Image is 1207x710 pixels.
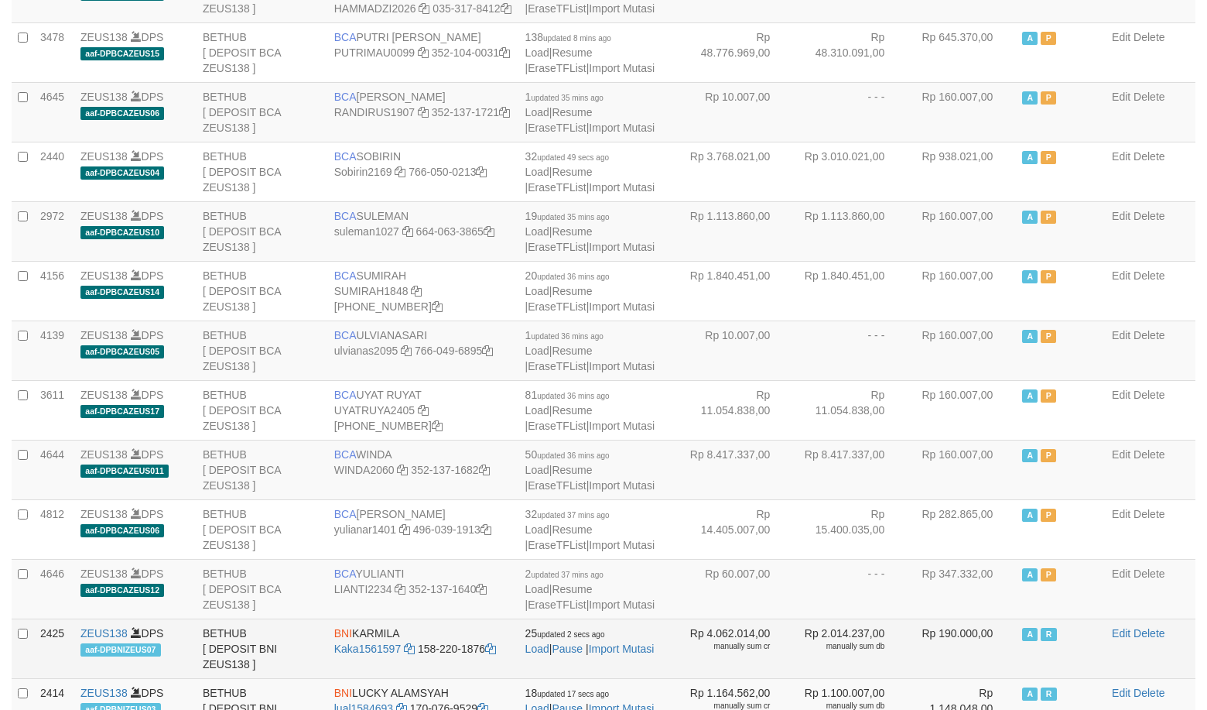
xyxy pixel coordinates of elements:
a: Edit [1112,627,1130,640]
span: | | | [525,448,655,492]
a: Copy 0353178412 to clipboard [501,2,511,15]
td: Rp 48.310.091,00 [793,22,908,82]
a: Delete [1133,210,1164,222]
span: 2 [525,568,603,580]
a: Copy suleman1027 to clipboard [402,225,413,238]
span: 32 [525,150,609,163]
a: Copy SUMIRAH1848 to clipboard [411,285,422,297]
a: ulvianas2095 [334,345,398,357]
span: | | | [525,389,655,432]
span: BCA [334,508,357,520]
a: Import Mutasi [589,122,655,134]
span: | | | [525,210,655,253]
a: Import Mutasi [589,300,655,313]
td: Rp 3.010.021,00 [793,142,908,201]
a: Copy PUTRIMAU0099 to clipboard [418,46,429,59]
a: Kaka1561597 [334,643,401,655]
a: Resume [552,225,592,238]
a: EraseTFList [528,181,586,194]
a: Edit [1112,210,1130,222]
td: Rp 10.007,00 [679,82,793,142]
a: Import Mutasi [589,539,655,551]
span: | | | [525,329,655,372]
span: Running [1041,688,1056,701]
span: Active [1022,449,1038,462]
span: 81 [525,389,610,401]
a: Copy HAMMADZI2026 to clipboard [419,2,429,15]
td: Rp 160.007,00 [908,261,1016,321]
td: Rp 160.007,00 [908,82,1016,142]
a: EraseTFList [528,599,586,611]
a: Resume [552,106,592,118]
a: Load [525,404,549,417]
a: ZEUS138 [80,31,128,43]
a: Resume [552,583,592,595]
a: Import Mutasi [589,62,655,74]
span: Paused [1041,270,1056,283]
a: Resume [552,345,592,357]
td: 3478 [34,22,74,82]
span: BNI [334,687,352,699]
span: | | | [525,269,655,313]
a: Resume [552,46,592,59]
span: BCA [334,448,356,461]
td: BETHUB [ DEPOSIT BCA ZEUS138 ] [197,142,328,201]
span: updated 49 secs ago [537,153,609,162]
a: EraseTFList [528,479,586,492]
span: | | | [525,91,655,134]
span: 1 [525,91,603,103]
td: Rp 938.021,00 [908,142,1016,201]
td: Rp 190.000,00 [908,619,1016,678]
a: Delete [1133,627,1164,640]
a: Copy 3521371682 to clipboard [479,464,490,476]
td: Rp 645.370,00 [908,22,1016,82]
td: YULIANTI 352-137-1640 [328,559,519,619]
a: Delete [1133,508,1164,520]
td: 2440 [34,142,74,201]
a: Copy WINDA2060 to clipboard [397,464,408,476]
a: EraseTFList [528,241,586,253]
a: Load [525,464,549,476]
a: PUTRIMAU0099 [334,46,415,59]
td: BETHUB [ DEPOSIT BCA ZEUS138 ] [197,82,328,142]
span: updated 36 mins ago [537,392,609,400]
a: Copy 6640633865 to clipboard [484,225,494,238]
td: 4645 [34,82,74,142]
span: BCA [334,210,357,222]
span: BCA [334,91,357,103]
a: Import Mutasi [589,2,655,15]
a: Edit [1112,329,1130,341]
td: Rp 4.062.014,00 [679,619,793,678]
a: Copy 8692458906 to clipboard [432,300,443,313]
a: Pause [552,643,583,655]
span: Active [1022,270,1038,283]
a: Copy 3521371721 to clipboard [499,106,510,118]
span: updated 36 mins ago [537,451,609,460]
td: WINDA 352-137-1682 [328,440,519,499]
span: Active [1022,389,1038,403]
span: 18 [525,687,609,699]
span: aaf-DPBCAZEUS15 [80,47,164,60]
td: PUTRI [PERSON_NAME] 352-104-0031 [328,22,519,82]
a: EraseTFList [528,2,586,15]
a: Delete [1133,568,1164,580]
a: Delete [1133,448,1164,461]
a: Copy 1582201876 to clipboard [485,643,496,655]
span: Paused [1041,91,1056,105]
span: Active [1022,628,1038,641]
td: Rp 282.865,00 [908,499,1016,559]
td: Rp 1.113.860,00 [793,201,908,261]
a: Edit [1112,687,1130,699]
a: Copy 7660500213 to clipboard [476,166,487,178]
span: Active [1022,91,1038,105]
span: Active [1022,32,1038,45]
span: Paused [1041,449,1056,462]
span: Active [1022,568,1038,581]
a: Import Mutasi [589,420,655,432]
a: WINDA2060 [334,464,395,476]
a: Load [525,166,549,178]
span: 50 [525,448,610,461]
a: EraseTFList [528,360,586,372]
span: Active [1022,509,1038,522]
td: Rp 160.007,00 [908,201,1016,261]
